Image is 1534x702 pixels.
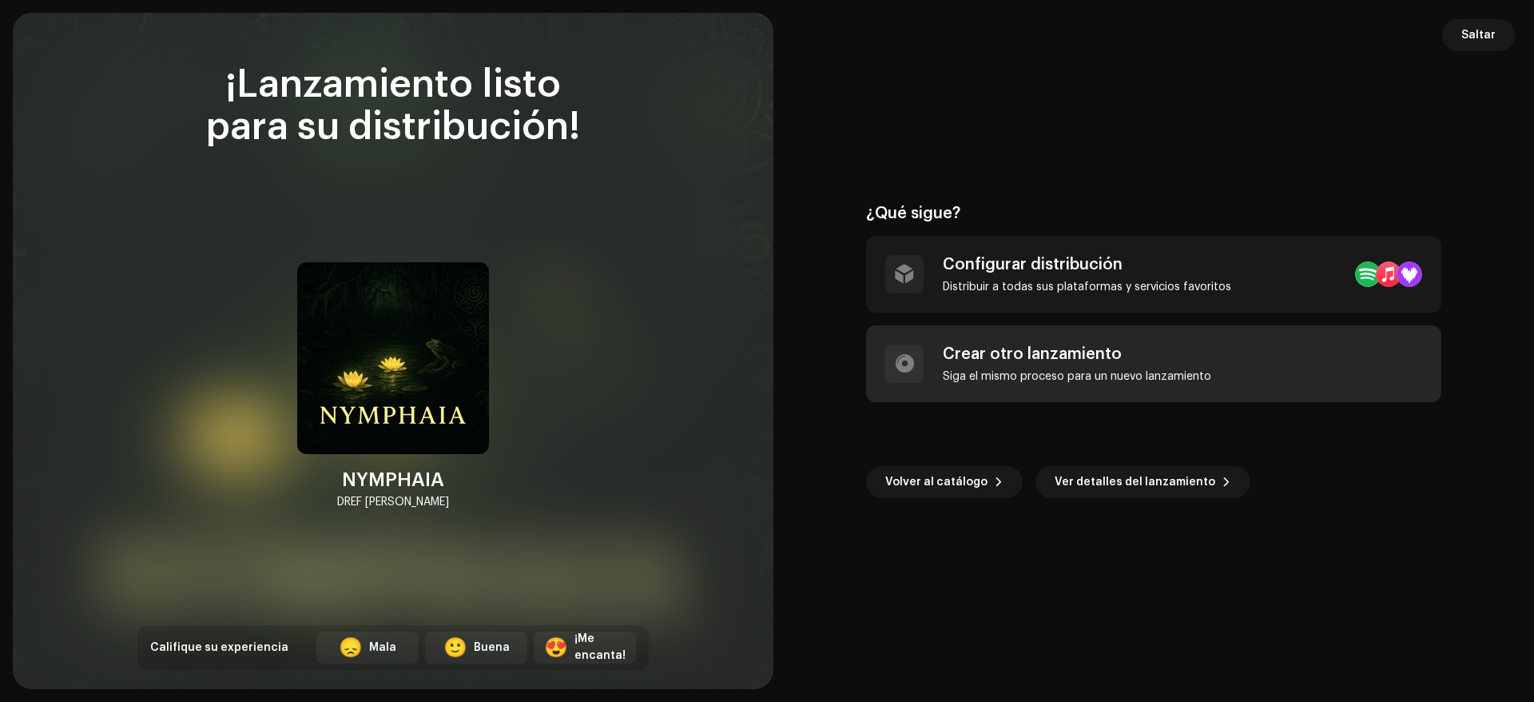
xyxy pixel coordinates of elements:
span: Volver al catálogo [885,466,988,498]
div: 🙂 [443,638,467,657]
div: Distribuir a todas sus plataformas y servicios favoritos [943,281,1231,293]
div: ¡Lanzamiento listo para su distribución! [137,64,649,149]
div: NYMPHAIA [342,467,444,493]
img: 33bed617-dbd6-4796-b0f5-b6ae9f2bf311 [297,262,489,454]
div: ¡Me encanta! [574,631,626,664]
div: 😞 [339,638,363,657]
div: 😍 [544,638,568,657]
button: Volver al catálogo [866,466,1023,498]
re-a-post-create-item: Configurar distribución [866,236,1441,313]
div: Siga el mismo proceso para un nuevo lanzamiento [943,370,1211,383]
button: Saltar [1442,19,1515,51]
button: Ver detalles del lanzamiento [1035,466,1250,498]
div: Configurar distribución [943,255,1231,274]
div: ¿Qué sigue? [866,204,1441,223]
div: Mala [369,640,396,656]
div: DREF [PERSON_NAME] [337,493,449,512]
div: Buena [474,640,510,656]
re-a-post-create-item: Crear otro lanzamiento [866,325,1441,402]
div: Crear otro lanzamiento [943,345,1211,364]
span: Ver detalles del lanzamiento [1055,466,1215,498]
span: Saltar [1461,19,1496,51]
span: Califique su experiencia [150,642,288,653]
